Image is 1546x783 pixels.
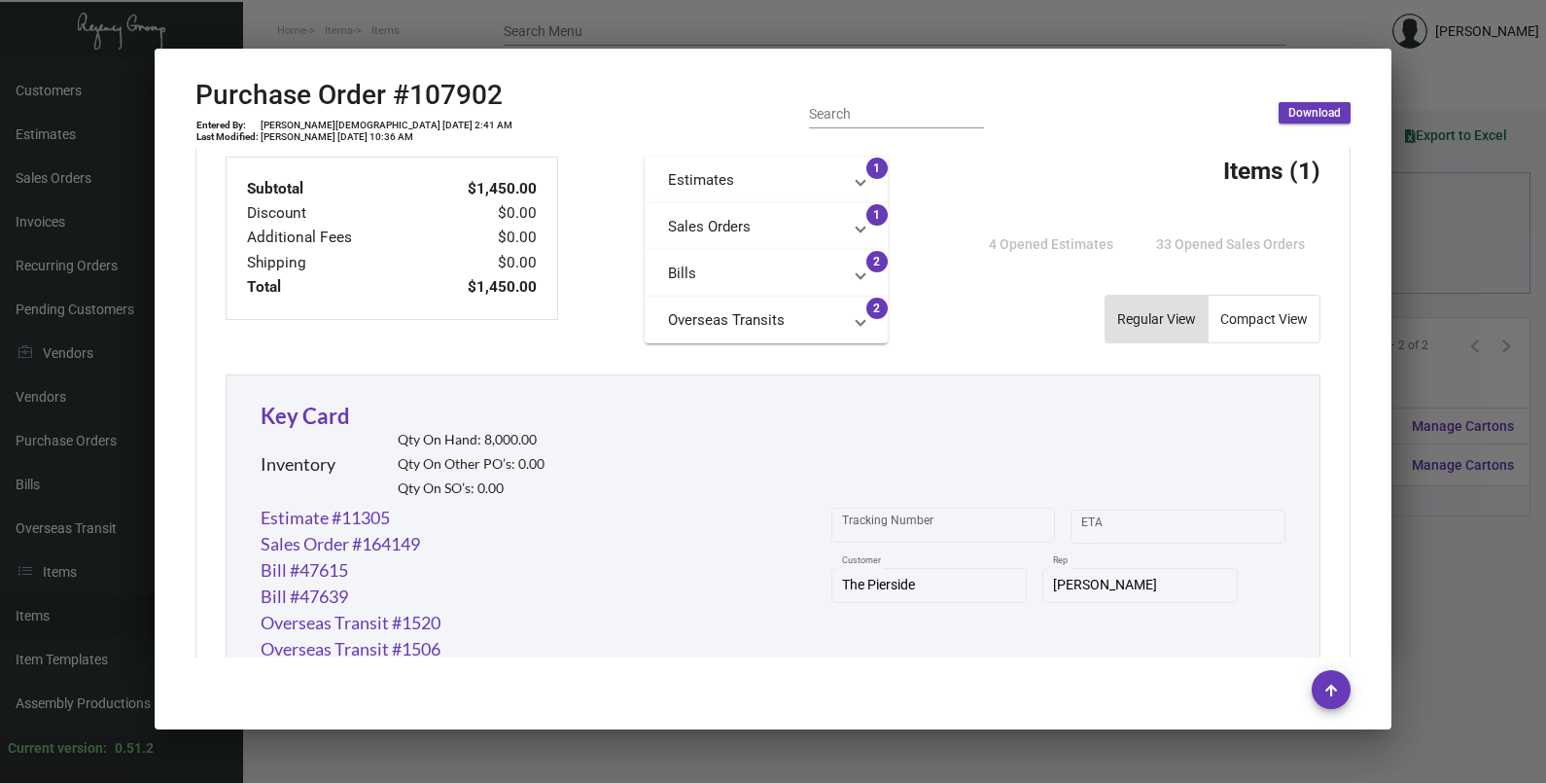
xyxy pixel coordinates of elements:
[115,738,154,759] div: 0.51.2
[421,177,538,201] td: $1,450.00
[421,201,538,226] td: $0.00
[1141,227,1320,262] button: 33 Opened Sales Orders
[1223,157,1320,185] h3: Items (1)
[260,120,513,131] td: [PERSON_NAME][DEMOGRAPHIC_DATA] [DATE] 2:41 AM
[8,738,107,759] div: Current version:
[261,636,440,662] a: Overseas Transit #1506
[421,251,538,275] td: $0.00
[1156,236,1305,252] span: 33 Opened Sales Orders
[645,157,888,203] mat-expansion-panel-header: Estimates
[246,275,421,300] td: Total
[195,79,513,112] h2: Purchase Order #107902
[261,584,348,610] a: Bill #47639
[398,456,545,473] h2: Qty On Other PO’s: 0.00
[668,216,841,238] mat-panel-title: Sales Orders
[260,131,513,143] td: [PERSON_NAME] [DATE] 10:36 AM
[668,263,841,285] mat-panel-title: Bills
[195,120,260,131] td: Entered By:
[261,531,420,557] a: Sales Order #164149
[1288,105,1341,122] span: Download
[261,454,335,476] h2: Inventory
[645,297,888,343] mat-expansion-panel-header: Overseas Transits
[1106,296,1208,342] button: Regular View
[668,309,841,332] mat-panel-title: Overseas Transits
[645,203,888,250] mat-expansion-panel-header: Sales Orders
[246,177,421,201] td: Subtotal
[398,480,545,497] h2: Qty On SO’s: 0.00
[195,131,260,143] td: Last Modified:
[1081,519,1142,535] input: Start date
[668,169,841,192] mat-panel-title: Estimates
[398,432,545,448] h2: Qty On Hand: 8,000.00
[421,226,538,250] td: $0.00
[246,251,421,275] td: Shipping
[421,275,538,300] td: $1,450.00
[645,250,888,297] mat-expansion-panel-header: Bills
[261,403,350,429] a: Key Card
[1209,296,1319,342] button: Compact View
[261,610,440,636] a: Overseas Transit #1520
[1158,519,1251,535] input: End date
[989,236,1113,252] span: 4 Opened Estimates
[261,557,348,584] a: Bill #47615
[261,505,390,531] a: Estimate #11305
[973,227,1129,262] button: 4 Opened Estimates
[1279,102,1351,124] button: Download
[246,201,421,226] td: Discount
[246,226,421,250] td: Additional Fees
